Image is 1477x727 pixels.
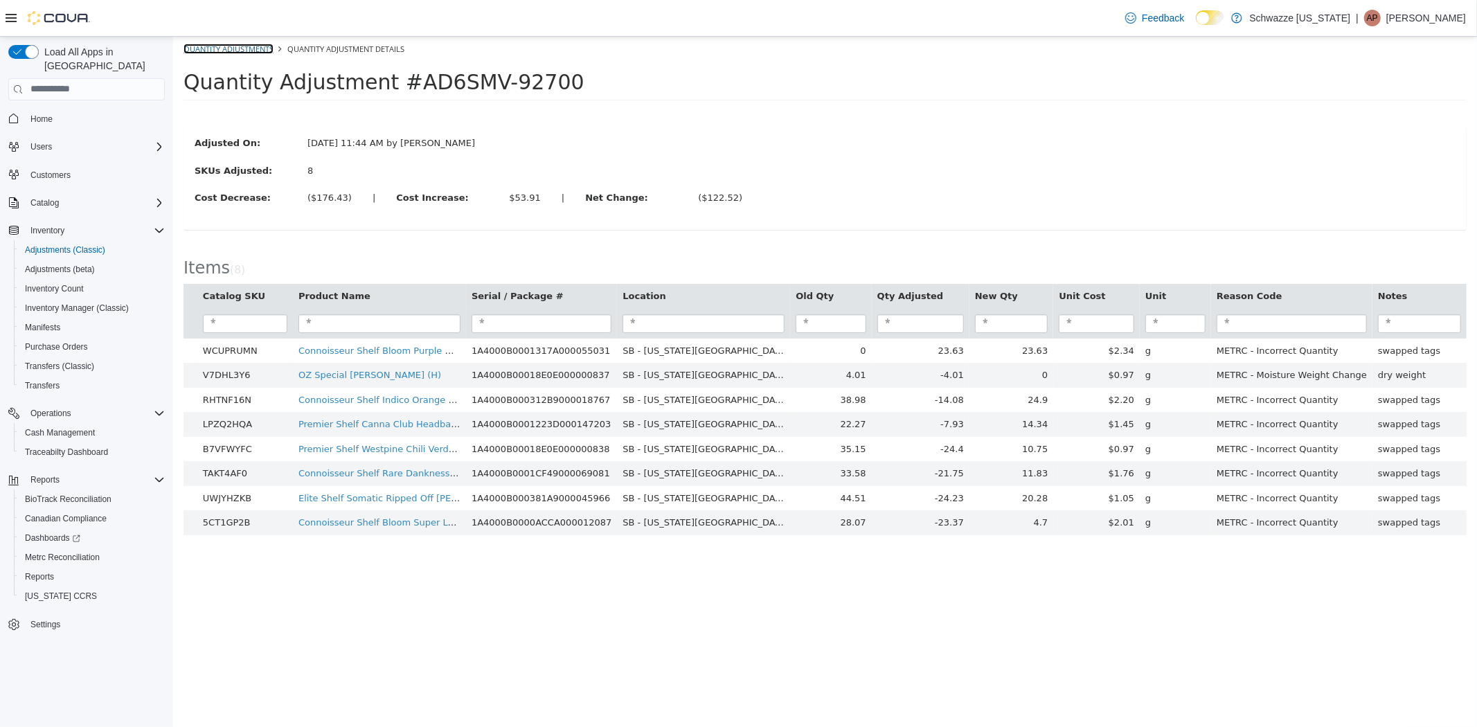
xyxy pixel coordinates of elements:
button: Reason Code [1044,253,1112,267]
a: Inventory Count [19,280,89,297]
button: Reports [25,472,65,488]
td: g [967,375,1038,400]
span: Adjustments (Classic) [25,244,105,255]
p: | [1356,10,1359,26]
span: Metrc Reconciliation [19,549,165,566]
td: dry weight [1199,326,1294,351]
span: Manifests [19,319,165,336]
span: Inventory Count [19,280,165,297]
td: 14.34 [796,375,880,400]
td: 0 [617,302,698,327]
span: Transfers (Classic) [25,361,94,372]
label: Net Change: [402,154,514,168]
span: Adjustments (beta) [19,261,165,278]
button: Purchase Orders [14,337,170,357]
td: TAKT4AF0 [24,424,120,449]
span: SB - [US_STATE][GEOGRAPHIC_DATA] (Front Room) [449,333,677,343]
span: AP [1367,10,1378,26]
span: Feedback [1142,11,1184,25]
td: $2.34 [880,302,967,327]
span: Dashboards [19,530,165,546]
td: 1A4000B000381A9000045966 [293,449,444,474]
a: Connoisseur Shelf Bloom Purple Garlic (I) [125,309,310,319]
label: | [378,154,402,168]
img: Cova [28,11,90,25]
label: | [189,154,213,168]
td: 5CT1GP2B [24,474,120,499]
td: $2.01 [880,474,967,499]
button: Inventory Count [14,279,170,298]
span: Operations [30,408,71,419]
button: BioTrack Reconciliation [14,490,170,509]
span: SB - [US_STATE][GEOGRAPHIC_DATA] (Front Room) [449,358,677,368]
td: 1A4000B0000ACCA000012087 [293,474,444,499]
button: New Qty [802,253,848,267]
td: METRC - Incorrect Quantity [1038,474,1199,499]
a: Canadian Compliance [19,510,112,527]
td: 10.75 [796,400,880,425]
span: Quantity Adjustment #AD6SMV-92700 [10,33,411,57]
td: RHTNF16N [24,351,120,376]
td: 44.51 [617,449,698,474]
button: Home [3,109,170,129]
a: Manifests [19,319,66,336]
td: 1A4000B000312B9000018767 [293,351,444,376]
span: 8 [61,227,68,240]
span: Reports [25,472,165,488]
td: B7VFWYFC [24,400,120,425]
button: Operations [25,405,77,422]
span: Inventory Count [25,283,84,294]
span: SB - [US_STATE][GEOGRAPHIC_DATA] (Front Room) [449,382,677,393]
button: Unit [972,253,996,267]
span: Home [25,110,165,127]
td: g [967,449,1038,474]
td: METRC - Incorrect Quantity [1038,375,1199,400]
a: Premier Shelf Westpine Chili Verde (I) [125,407,294,418]
button: Operations [3,404,170,423]
td: 28.07 [617,474,698,499]
a: Connoisseur Shelf Bloom Super Lemon Haze (S) [125,481,341,491]
td: swapped tags [1199,375,1294,400]
span: Transfers [19,377,165,394]
td: 1A4000B00018E0E000000837 [293,326,444,351]
label: SKUs Adjusted: [11,127,124,141]
nav: Complex example [8,103,165,671]
button: Metrc Reconciliation [14,548,170,567]
td: swapped tags [1199,351,1294,376]
div: $53.91 [336,154,368,168]
td: $0.97 [880,400,967,425]
span: SB - [US_STATE][GEOGRAPHIC_DATA] (Front Room) [449,431,677,442]
span: Inventory [25,222,165,239]
span: Users [25,138,165,155]
label: Adjusted On: [11,100,124,114]
td: 38.98 [617,351,698,376]
a: BioTrack Reconciliation [19,491,117,508]
button: Traceabilty Dashboard [14,442,170,462]
span: Cash Management [19,424,165,441]
a: [US_STATE] CCRS [19,588,102,604]
div: ($122.52) [525,154,569,168]
td: V7DHL3Y6 [24,326,120,351]
td: $1.45 [880,375,967,400]
td: 35.15 [617,400,698,425]
button: Cash Management [14,423,170,442]
div: 8 [134,127,327,141]
span: Catalog [30,197,59,208]
td: -24.4 [699,400,796,425]
small: ( ) [57,227,72,240]
td: $0.97 [880,326,967,351]
a: Adjustments (beta) [19,261,100,278]
button: Old Qty [623,253,663,267]
button: Canadian Compliance [14,509,170,528]
span: [US_STATE] CCRS [25,591,97,602]
td: -7.93 [699,375,796,400]
td: g [967,474,1038,499]
div: ($176.43) [134,154,179,168]
p: Schwazze [US_STATE] [1249,10,1350,26]
td: g [967,302,1038,327]
a: Connoisseur Shelf Rare Dankness Purple AK (I) [125,431,335,442]
span: Inventory Manager (Classic) [19,300,165,316]
button: Inventory Manager (Classic) [14,298,170,318]
span: Canadian Compliance [25,513,107,524]
a: Quantity Adjustments [10,7,100,17]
